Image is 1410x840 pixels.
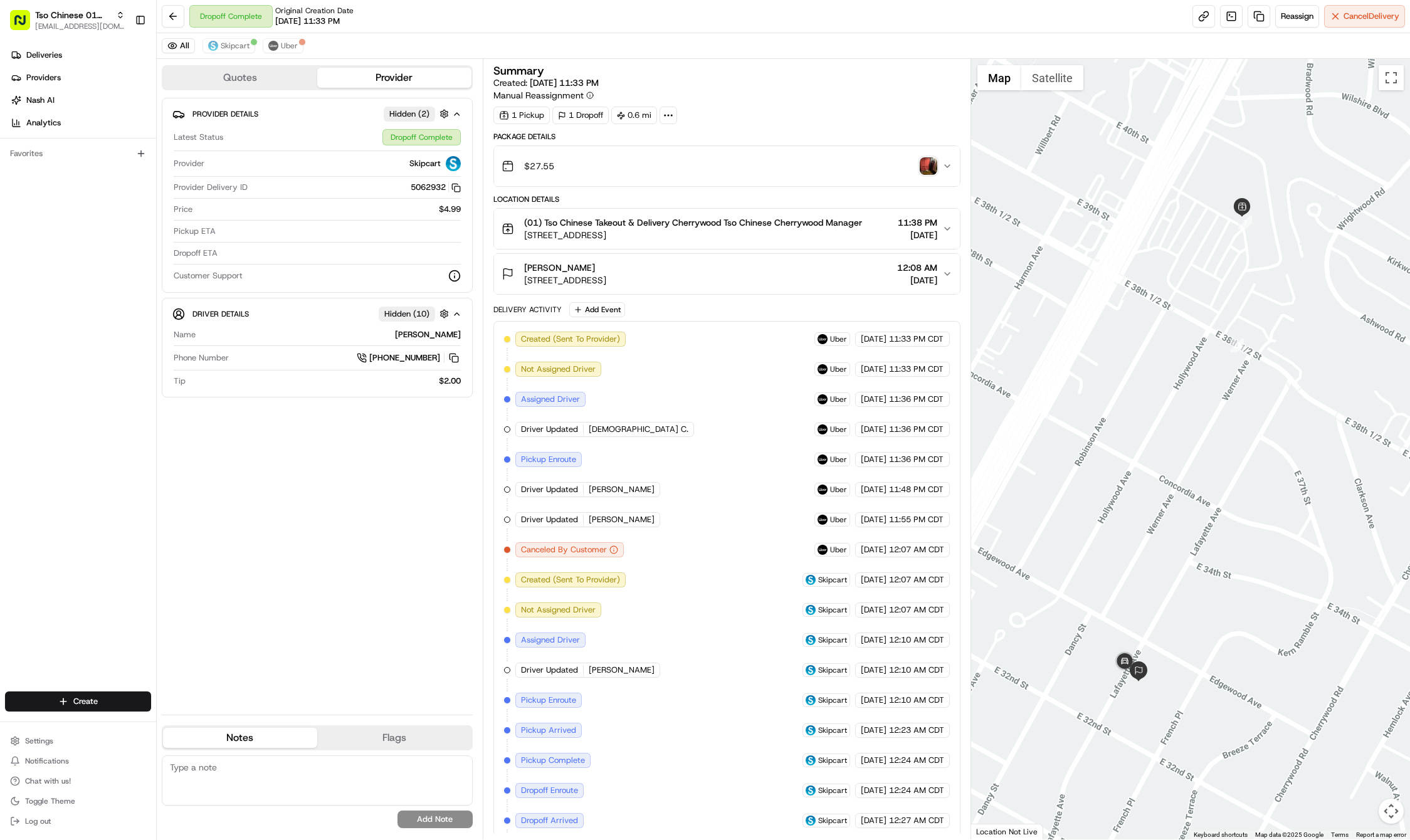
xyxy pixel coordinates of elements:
[806,725,816,735] img: profile_skipcart_partner.png
[192,309,249,319] span: Driver Details
[589,484,655,495] span: [PERSON_NAME]
[5,732,151,750] button: Settings
[806,785,816,795] img: profile_skipcart_partner.png
[818,364,828,374] img: uber-new-logo.jpeg
[275,16,340,27] span: [DATE] 11:33 PM
[263,38,303,53] button: Uber
[524,261,595,274] span: [PERSON_NAME]
[446,156,461,171] img: profile_skipcart_partner.png
[5,90,156,110] a: Nash AI
[830,545,847,555] span: Uber
[192,109,258,119] span: Provider Details
[920,157,937,175] img: photo_proof_of_delivery image
[898,216,937,229] span: 11:38 PM
[830,515,847,525] span: Uber
[861,755,887,766] span: [DATE]
[1281,11,1313,22] span: Reassign
[889,725,944,736] span: 12:23 AM CDT
[818,575,847,585] span: Skipcart
[806,665,816,675] img: profile_skipcart_partner.png
[897,261,937,274] span: 12:08 AM
[830,454,847,465] span: Uber
[174,158,204,169] span: Provider
[26,50,62,61] span: Deliveries
[861,634,887,646] span: [DATE]
[818,394,828,404] img: uber-new-logo.jpeg
[521,755,585,766] span: Pickup Complete
[830,485,847,495] span: Uber
[1344,11,1399,22] span: Cancel Delivery
[1331,831,1349,838] a: Terms (opens in new tab)
[5,5,130,35] button: Tso Chinese 01 Cherrywood[EMAIL_ADDRESS][DOMAIN_NAME]
[493,89,584,102] span: Manual Reassignment
[1230,339,1244,352] div: 8
[521,544,607,555] span: Canceled By Customer
[889,484,944,495] span: 11:48 PM CDT
[439,204,461,215] span: $4.99
[889,634,944,646] span: 12:10 AM CDT
[861,785,887,796] span: [DATE]
[5,691,151,711] button: Create
[861,454,887,465] span: [DATE]
[174,329,196,340] span: Name
[889,544,944,555] span: 12:07 AM CDT
[861,514,887,525] span: [DATE]
[589,664,655,676] span: [PERSON_NAME]
[389,108,429,120] span: Hidden ( 2 )
[191,375,461,387] div: $2.00
[898,229,937,241] span: [DATE]
[493,305,562,315] div: Delivery Activity
[25,756,69,766] span: Notifications
[521,364,596,375] span: Not Assigned Driver
[35,21,125,31] button: [EMAIL_ADDRESS][DOMAIN_NAME]
[818,755,847,765] span: Skipcart
[806,695,816,705] img: profile_skipcart_partner.png
[524,216,862,229] span: (01) Tso Chinese Takeout & Delivery Cherrywood Tso Chinese Cherrywood Manager
[493,194,961,204] div: Location Details
[35,9,111,21] button: Tso Chinese 01 Cherrywood
[1238,216,1252,229] div: 7
[889,424,944,435] span: 11:36 PM CDT
[521,634,580,646] span: Assigned Driver
[971,824,1043,839] div: Location Not Live
[524,160,554,172] span: $27.55
[818,665,847,675] span: Skipcart
[806,575,816,585] img: profile_skipcart_partner.png
[26,95,55,106] span: Nash AI
[818,485,828,495] img: uber-new-logo.jpeg
[174,270,243,281] span: Customer Support
[25,736,53,746] span: Settings
[493,89,594,102] button: Manual Reassignment
[889,755,944,766] span: 12:24 AM CDT
[806,605,816,615] img: profile_skipcart_partner.png
[25,776,71,786] span: Chat with us!
[521,333,620,345] span: Created (Sent To Provider)
[174,375,186,387] span: Tip
[524,229,862,241] span: [STREET_ADDRESS]
[163,68,317,88] button: Quotes
[162,38,195,53] button: All
[174,226,216,237] span: Pickup ETA
[1021,65,1083,90] button: Show satellite imagery
[172,103,462,124] button: Provider DetailsHidden (2)
[317,68,471,88] button: Provider
[521,664,578,676] span: Driver Updated
[889,785,944,796] span: 12:24 AM CDT
[806,635,816,645] img: profile_skipcart_partner.png
[521,424,578,435] span: Driver Updated
[281,41,298,51] span: Uber
[889,574,944,585] span: 12:07 AM CDT
[521,454,576,465] span: Pickup Enroute
[521,484,578,495] span: Driver Updated
[1275,5,1319,28] button: Reassign
[369,352,440,364] span: [PHONE_NUMBER]
[552,107,609,124] div: 1 Dropoff
[5,812,151,830] button: Log out
[889,604,944,616] span: 12:07 AM CDT
[5,772,151,790] button: Chat with us!
[861,725,887,736] span: [DATE]
[818,816,847,826] span: Skipcart
[25,796,75,806] span: Toggle Theme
